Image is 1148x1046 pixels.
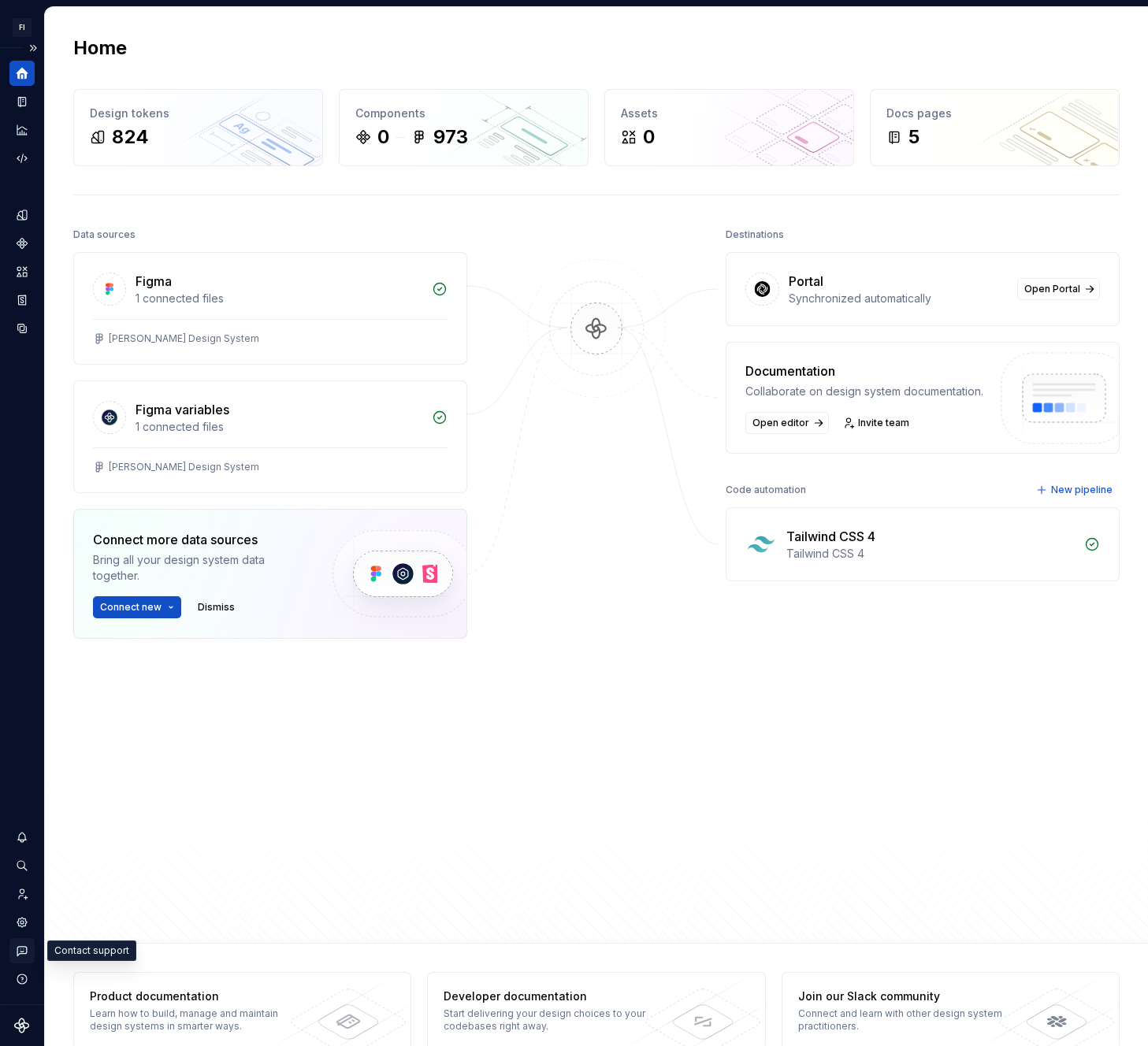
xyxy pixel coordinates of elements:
[604,89,854,166] a: Assets0
[1017,278,1100,300] a: Open Portal
[377,124,389,150] div: 0
[9,287,35,313] a: Storybook stories
[433,124,468,150] div: 973
[886,106,1103,121] div: Docs pages
[73,89,323,166] a: Design tokens824
[798,989,1019,1004] div: Join our Slack community
[73,252,467,365] a: Figma1 connected files[PERSON_NAME] Design System
[789,272,823,291] div: Portal
[9,146,35,171] a: Code automation
[786,527,875,546] div: Tailwind CSS 4
[100,601,162,614] span: Connect new
[90,1007,310,1033] div: Learn how to build, manage and maintain design systems in smarter ways.
[9,316,35,341] a: Data sources
[908,124,920,150] div: 5
[93,552,306,584] div: Bring all your design system data together.
[745,412,829,434] a: Open editor
[9,117,35,143] a: Analytics
[136,272,172,291] div: Figma
[3,10,41,44] button: FI
[752,417,809,429] span: Open editor
[93,596,181,618] button: Connect new
[14,1018,30,1033] svg: Supernova Logo
[109,461,259,473] div: [PERSON_NAME] Design System
[858,417,909,429] span: Invite team
[838,412,916,434] a: Invite team
[73,224,136,246] div: Data sources
[73,35,127,61] h2: Home
[870,89,1120,166] a: Docs pages5
[726,479,806,501] div: Code automation
[9,825,35,850] button: Notifications
[13,18,32,37] div: FI
[355,106,572,121] div: Components
[109,332,259,345] div: [PERSON_NAME] Design System
[444,1007,664,1033] div: Start delivering your design choices to your codebases right away.
[90,106,307,121] div: Design tokens
[9,231,35,256] a: Components
[745,384,983,399] div: Collaborate on design system documentation.
[112,124,149,150] div: 824
[9,202,35,228] a: Design tokens
[90,989,310,1004] div: Product documentation
[643,124,655,150] div: 0
[798,1007,1019,1033] div: Connect and learn with other design system practitioners.
[1031,479,1120,501] button: New pipeline
[93,530,306,549] div: Connect more data sources
[136,419,422,435] div: 1 connected files
[9,853,35,878] button: Search ⌘K
[198,601,235,614] span: Dismiss
[47,940,136,961] div: Contact support
[621,106,838,121] div: Assets
[9,61,35,86] a: Home
[1051,484,1113,496] span: New pipeline
[726,224,784,246] div: Destinations
[444,989,664,1004] div: Developer documentation
[191,596,242,618] button: Dismiss
[9,89,35,114] a: Documentation
[1024,283,1080,295] span: Open Portal
[22,37,44,59] button: Expand sidebar
[786,546,1075,562] div: Tailwind CSS 4
[9,881,35,907] a: Invite team
[73,380,467,493] a: Figma variables1 connected files[PERSON_NAME] Design System
[745,362,983,380] div: Documentation
[9,938,35,963] button: Contact support
[9,259,35,284] a: Assets
[789,291,1008,306] div: Synchronized automatically
[339,89,589,166] a: Components0973
[9,910,35,935] a: Settings
[136,400,229,419] div: Figma variables
[136,291,422,306] div: 1 connected files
